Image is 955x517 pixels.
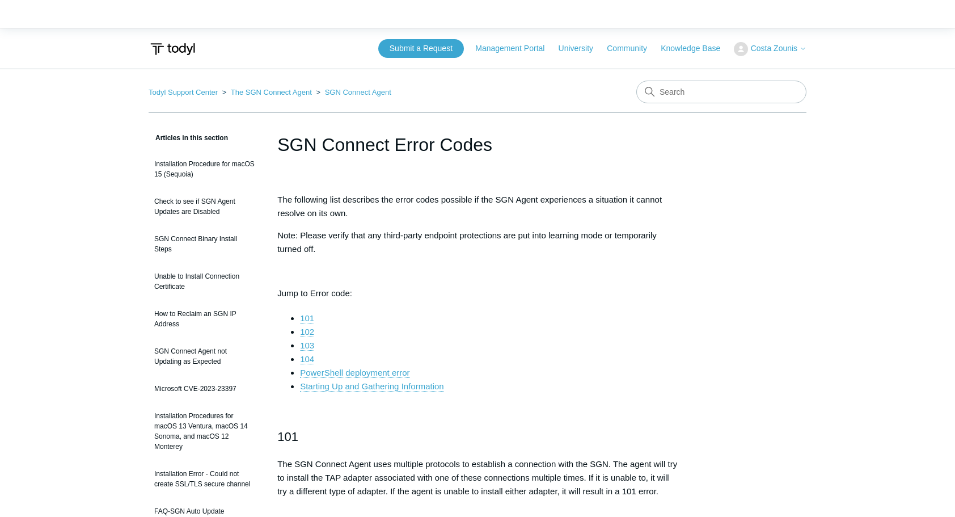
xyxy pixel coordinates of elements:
[475,43,556,54] a: Management Portal
[314,88,391,96] li: SGN Connect Agent
[277,193,678,220] p: The following list describes the error codes possible if the SGN Agent experiences a situation it...
[149,153,260,185] a: Installation Procedure for macOS 15 (Sequoia)
[277,427,678,447] h2: 101
[149,341,260,372] a: SGN Connect Agent not Updating as Expected
[149,191,260,222] a: Check to see if SGN Agent Updates are Disabled
[300,368,409,378] a: PowerShell deployment error
[277,229,678,256] p: Note: Please verify that any third-party endpoint protections are put into learning mode or tempo...
[300,354,314,364] a: 104
[300,381,443,392] a: Starting Up and Gathering Information
[149,303,260,335] a: How to Reclaim an SGN IP Address
[325,88,391,96] a: SGN Connect Agent
[277,287,678,300] p: Jump to Error code:
[149,134,228,142] span: Articles in this section
[734,42,806,56] button: Costa Zounis
[751,44,797,53] span: Costa Zounis
[231,88,312,96] a: The SGN Connect Agent
[277,131,678,158] h1: SGN Connect Error Codes
[607,43,658,54] a: Community
[559,43,605,54] a: University
[149,88,220,96] li: Todyl Support Center
[149,405,260,457] a: Installation Procedures for macOS 13 Ventura, macOS 14 Sonoma, and macOS 12 Monterey
[149,39,197,60] img: Todyl Support Center Help Center home page
[300,327,314,337] a: 102
[149,266,260,297] a: Unable to Install Connection Certificate
[277,457,678,498] p: The SGN Connect Agent uses multiple protocols to establish a connection with the SGN. The agent w...
[149,463,260,495] a: Installation Error - Could not create SSL/TLS secure channel
[300,341,314,351] a: 103
[220,88,314,96] li: The SGN Connect Agent
[149,228,260,260] a: SGN Connect Binary Install Steps
[378,39,464,58] a: Submit a Request
[300,313,314,323] a: 101
[149,378,260,400] a: Microsoft CVE-2023-23397
[661,43,732,54] a: Knowledge Base
[636,81,806,103] input: Search
[149,88,218,96] a: Todyl Support Center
